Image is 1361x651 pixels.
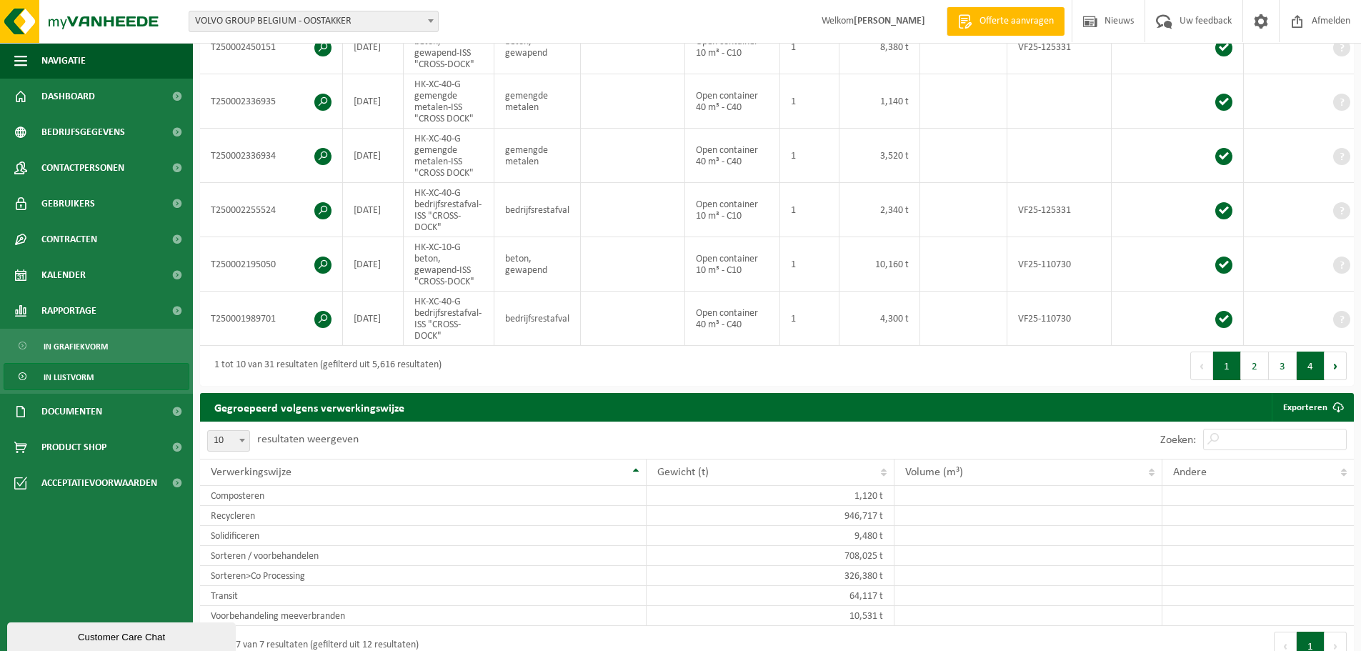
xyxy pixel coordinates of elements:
div: 1 tot 10 van 31 resultaten (gefilterd uit 5,616 resultaten) [207,353,442,379]
span: Contactpersonen [41,150,124,186]
td: 8,380 t [839,20,920,74]
span: Gebruikers [41,186,95,222]
td: 10,531 t [647,606,894,626]
td: Open container 40 m³ - C40 [685,74,780,129]
td: 708,025 t [647,546,894,566]
td: 1,120 t [647,486,894,506]
td: T250002255524 [200,183,343,237]
span: In grafiekvorm [44,333,108,360]
span: Product Shop [41,429,106,465]
td: T250002336934 [200,129,343,183]
button: Previous [1190,352,1213,380]
td: beton, gewapend [494,237,581,292]
button: Next [1325,352,1347,380]
td: Open container 40 m³ - C40 [685,292,780,346]
span: 10 [207,430,250,452]
td: HK-XC-40-G bedrijfsrestafval-ISS "CROSS-DOCK" [404,183,494,237]
td: Sorteren / voorbehandelen [200,546,647,566]
td: 1,140 t [839,74,920,129]
td: 1 [780,183,839,237]
td: Transit [200,586,647,606]
td: VF25-125331 [1007,183,1112,237]
iframe: chat widget [7,620,239,651]
span: Documenten [41,394,102,429]
td: HK-XC-10-G beton, gewapend-ISS "CROSS-DOCK" [404,237,494,292]
label: Zoeken: [1160,434,1196,446]
td: 946,717 t [647,506,894,526]
td: 1 [780,292,839,346]
td: VF25-125331 [1007,20,1112,74]
td: T250001989701 [200,292,343,346]
button: 3 [1269,352,1297,380]
td: HK-XC-40-G gemengde metalen-ISS "CROSS DOCK" [404,74,494,129]
td: bedrijfsrestafval [494,292,581,346]
td: Solidificeren [200,526,647,546]
td: beton, gewapend [494,20,581,74]
td: 1 [780,237,839,292]
td: 2,340 t [839,183,920,237]
td: HK-XC-10-G beton, gewapend-ISS "CROSS-DOCK" [404,20,494,74]
td: Recycleren [200,506,647,526]
label: resultaten weergeven [257,434,359,445]
span: Dashboard [41,79,95,114]
td: 326,380 t [647,566,894,586]
button: 2 [1241,352,1269,380]
button: 4 [1297,352,1325,380]
span: Offerte aanvragen [976,14,1057,29]
td: Voorbehandeling meeverbranden [200,606,647,626]
a: Offerte aanvragen [947,7,1065,36]
td: 64,117 t [647,586,894,606]
td: [DATE] [343,74,404,129]
span: Rapportage [41,293,96,329]
td: [DATE] [343,129,404,183]
td: [DATE] [343,292,404,346]
td: Sorteren>Co Processing [200,566,647,586]
td: Open container 10 m³ - C10 [685,20,780,74]
span: Bedrijfsgegevens [41,114,125,150]
td: Open container 40 m³ - C40 [685,129,780,183]
td: 1 [780,129,839,183]
td: HK-XC-40-G gemengde metalen-ISS "CROSS DOCK" [404,129,494,183]
span: Volume (m³) [905,467,963,478]
td: 1 [780,20,839,74]
td: Composteren [200,486,647,506]
span: In lijstvorm [44,364,94,391]
td: 9,480 t [647,526,894,546]
span: Acceptatievoorwaarden [41,465,157,501]
td: [DATE] [343,20,404,74]
td: 4,300 t [839,292,920,346]
td: gemengde metalen [494,129,581,183]
td: 10,160 t [839,237,920,292]
td: [DATE] [343,183,404,237]
td: T250002450151 [200,20,343,74]
strong: [PERSON_NAME] [854,16,925,26]
td: bedrijfsrestafval [494,183,581,237]
td: 1 [780,74,839,129]
td: T250002195050 [200,237,343,292]
td: HK-XC-40-G bedrijfsrestafval-ISS "CROSS-DOCK" [404,292,494,346]
span: VOLVO GROUP BELGIUM - OOSTAKKER [189,11,438,31]
button: 1 [1213,352,1241,380]
span: Contracten [41,222,97,257]
td: gemengde metalen [494,74,581,129]
span: Andere [1173,467,1207,478]
h2: Gegroepeerd volgens verwerkingswijze [200,393,419,421]
td: VF25-110730 [1007,237,1112,292]
td: 3,520 t [839,129,920,183]
span: 10 [208,431,249,451]
span: Verwerkingswijze [211,467,291,478]
a: Exporteren [1272,393,1352,422]
a: In lijstvorm [4,363,189,390]
td: Open container 10 m³ - C10 [685,183,780,237]
span: Gewicht (t) [657,467,709,478]
td: VF25-110730 [1007,292,1112,346]
span: Kalender [41,257,86,293]
td: Open container 10 m³ - C10 [685,237,780,292]
a: In grafiekvorm [4,332,189,359]
td: [DATE] [343,237,404,292]
span: VOLVO GROUP BELGIUM - OOSTAKKER [189,11,439,32]
td: T250002336935 [200,74,343,129]
span: Navigatie [41,43,86,79]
